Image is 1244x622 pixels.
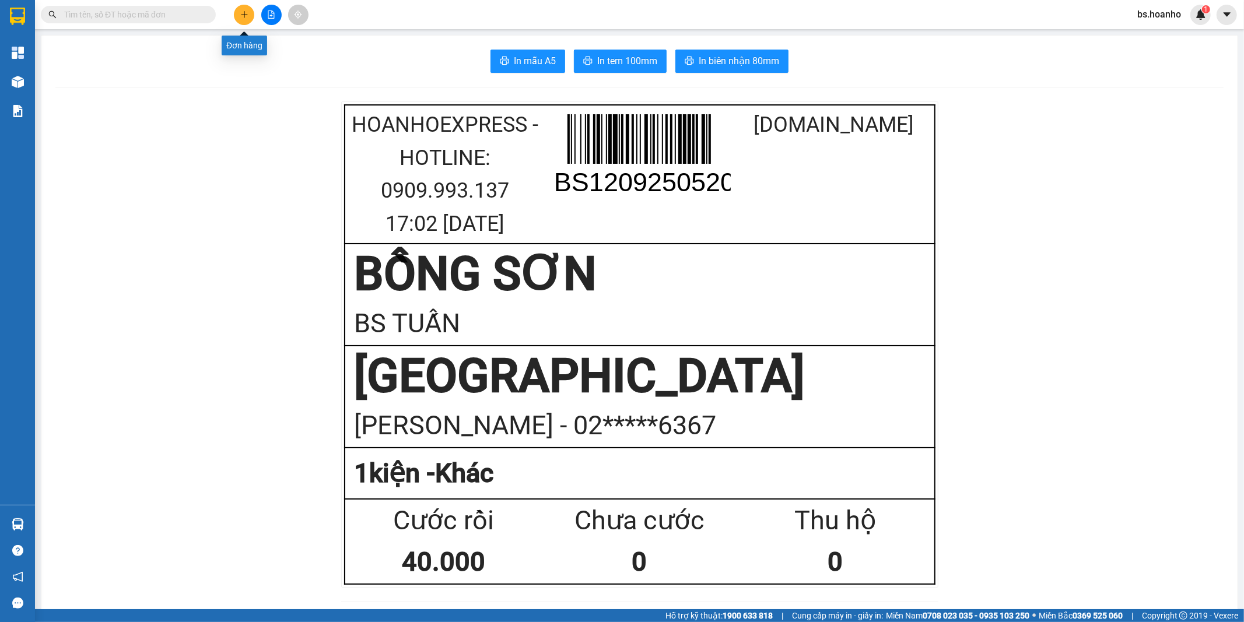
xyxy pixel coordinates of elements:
span: Hỗ trợ kỹ thuật: [665,609,773,622]
sup: 1 [1202,5,1210,13]
button: printerIn tem 100mm [574,50,667,73]
button: printerIn biên nhận 80mm [675,50,789,73]
span: question-circle [12,545,23,556]
button: caret-down [1217,5,1237,25]
span: | [1131,609,1133,622]
span: printer [500,56,509,67]
img: solution-icon [12,105,24,117]
span: | [782,609,783,622]
img: logo-vxr [10,8,25,25]
span: In tem 100mm [597,54,657,68]
strong: 0369 525 060 [1073,611,1123,620]
input: Tìm tên, số ĐT hoặc mã đơn [64,8,202,21]
span: notification [12,571,23,582]
img: icon-new-feature [1196,9,1206,20]
div: Đơn hàng [222,36,267,55]
div: [GEOGRAPHIC_DATA] [355,347,925,405]
div: [GEOGRAPHIC_DATA] [76,10,194,36]
text: BS1209250520 [554,167,735,197]
div: Cước rồi [346,500,542,542]
span: message [12,598,23,609]
div: [DOMAIN_NAME] [737,108,931,142]
img: warehouse-icon [12,76,24,88]
div: 1 kiện - Khác [355,453,925,494]
div: HoaNhoExpress - Hotline: 0909.993.137 17:02 [DATE] [348,108,542,240]
div: BS TUẤN [10,38,68,52]
span: Cước rồi : [9,73,50,86]
span: Miền Bắc [1039,609,1123,622]
div: 0 [738,542,934,583]
div: Thu hộ [738,500,934,542]
span: printer [583,56,593,67]
span: In mẫu A5 [514,54,556,68]
strong: 0708 023 035 - 0935 103 250 [923,611,1029,620]
span: Nhận: [76,10,104,22]
img: warehouse-icon [12,518,24,530]
strong: 1900 633 818 [723,611,773,620]
img: dashboard-icon [12,47,24,59]
button: file-add [261,5,282,25]
div: 40.000 [346,542,542,583]
div: BỒNG SƠN [355,245,925,303]
span: aim [294,10,302,19]
div: 40.000 [9,73,69,100]
span: Gửi: [10,11,28,23]
span: caret-down [1222,9,1232,20]
div: Chưa cước [542,500,738,542]
button: aim [288,5,309,25]
span: In biên nhận 80mm [699,54,779,68]
span: Cung cấp máy in - giấy in: [792,609,883,622]
div: [PERSON_NAME] - 02*****6367 [355,405,925,447]
div: 0 [542,542,738,583]
span: plus [240,10,248,19]
div: [PERSON_NAME] [76,36,194,50]
button: printerIn mẫu A5 [490,50,565,73]
span: bs.hoanho [1128,7,1190,22]
span: printer [685,56,694,67]
span: file-add [267,10,275,19]
span: copyright [1179,612,1187,620]
span: ⚪️ [1032,613,1036,618]
div: BS TUẤN [355,303,925,345]
span: search [48,10,57,19]
button: plus [234,5,254,25]
span: Miền Nam [886,609,1029,622]
span: 1 [1204,5,1208,13]
div: BỒNG SƠN [10,10,68,38]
